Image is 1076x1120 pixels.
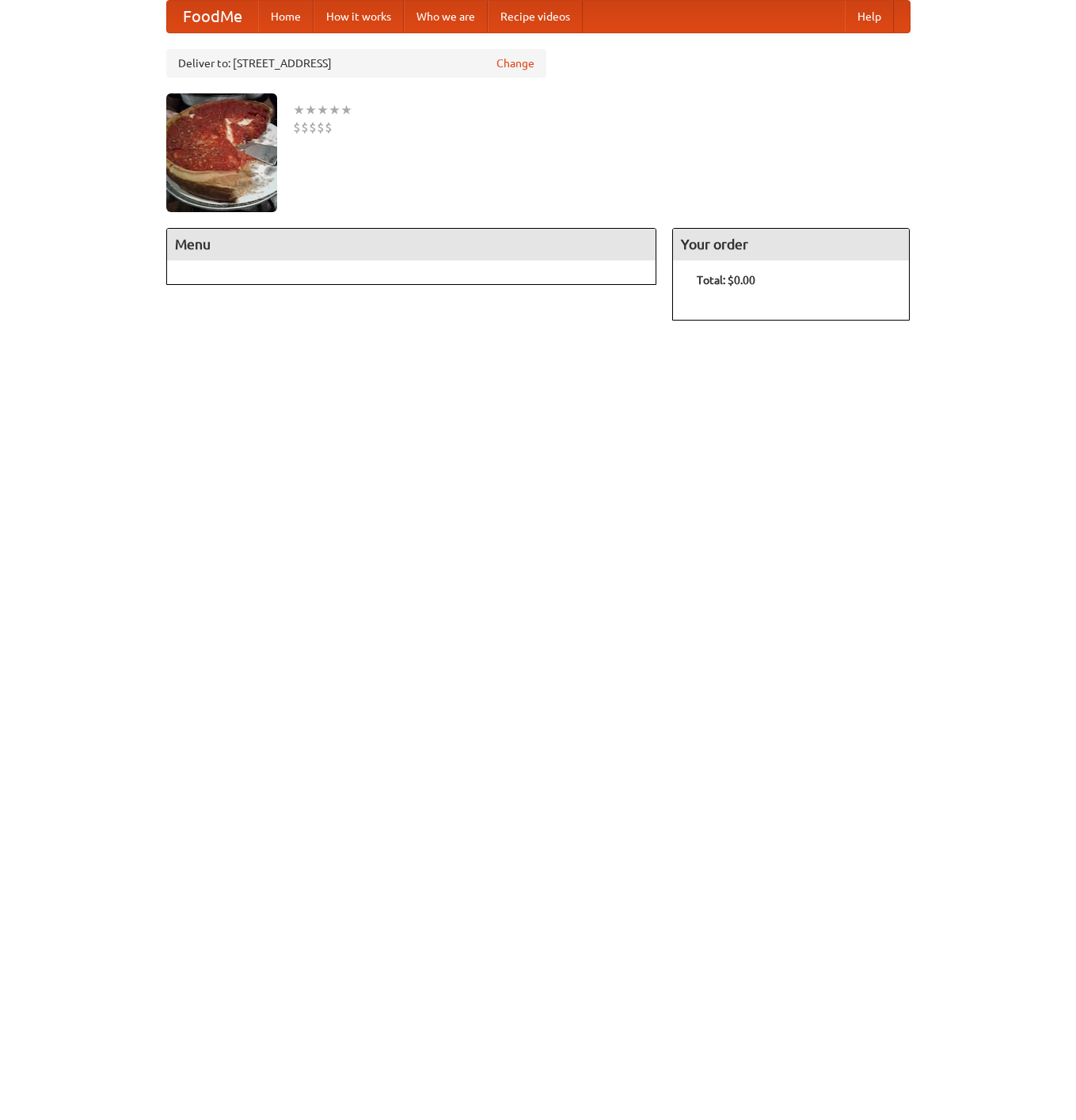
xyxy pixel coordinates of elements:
li: ★ [305,101,317,119]
li: ★ [293,101,305,119]
a: FoodMe [167,1,258,32]
li: $ [317,119,325,136]
li: $ [325,119,333,136]
a: Change [496,55,534,71]
a: Home [258,1,314,32]
a: Who we are [404,1,488,32]
li: $ [301,119,309,136]
li: $ [309,119,317,136]
a: Help [845,1,894,32]
li: ★ [329,101,340,119]
li: ★ [317,101,329,119]
li: ★ [340,101,352,119]
b: Total: $0.00 [697,274,755,287]
a: Recipe videos [488,1,583,32]
h4: Your order [673,229,909,260]
h4: Menu [167,229,656,260]
div: Deliver to: [STREET_ADDRESS] [166,49,546,78]
img: angular.jpg [166,93,277,212]
li: $ [293,119,301,136]
a: How it works [314,1,404,32]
